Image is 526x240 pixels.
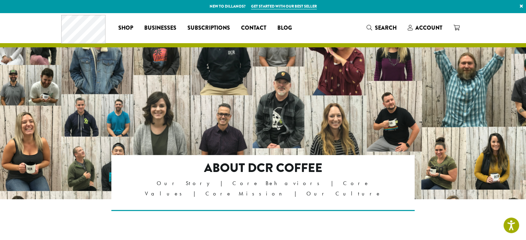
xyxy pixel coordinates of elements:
[144,24,176,32] span: Businesses
[375,24,397,32] span: Search
[141,161,385,175] h2: About DCR Coffee
[141,178,385,199] p: Our Story | Core Behaviors | Core Values | Core Mission | Our Culture
[251,3,317,9] a: Get started with our best seller
[187,24,230,32] span: Subscriptions
[415,24,442,32] span: Account
[241,24,266,32] span: Contact
[118,24,133,32] span: Shop
[113,22,139,33] a: Shop
[361,22,402,33] a: Search
[277,24,292,32] span: Blog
